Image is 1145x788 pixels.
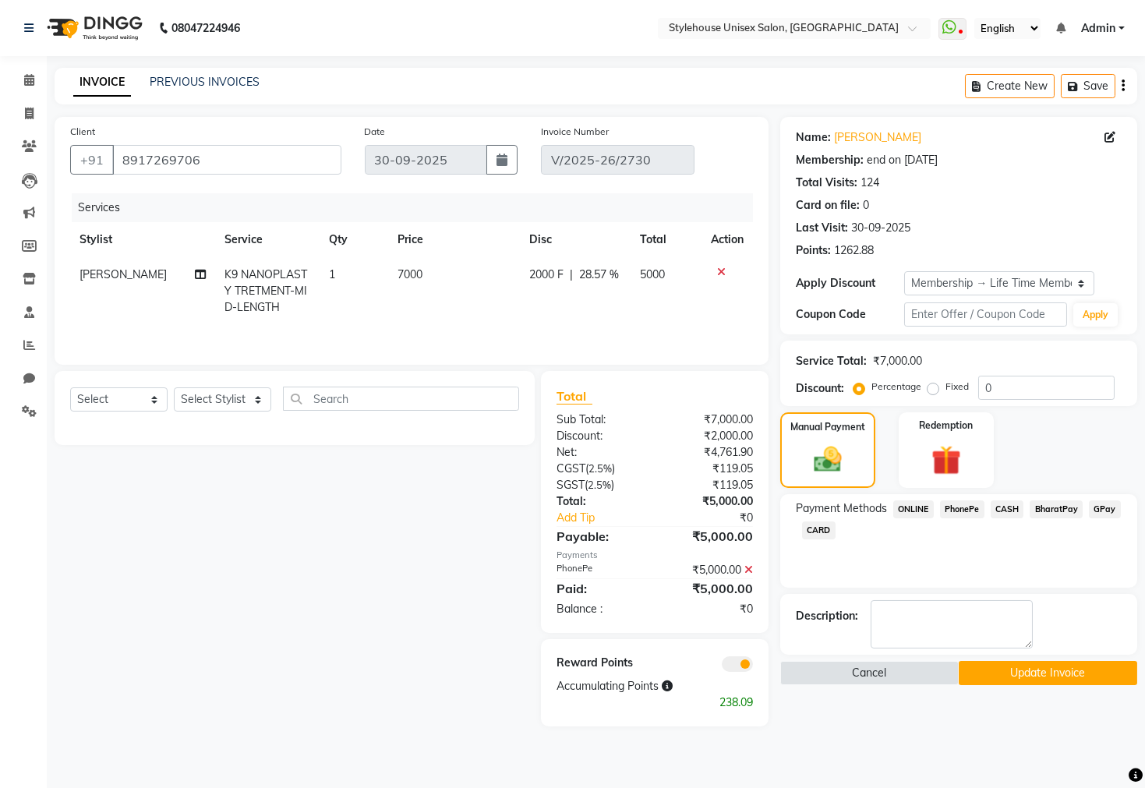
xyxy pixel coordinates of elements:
[1073,303,1118,327] button: Apply
[922,442,970,479] img: _gift.svg
[171,6,240,50] b: 08047224946
[398,267,422,281] span: 7000
[557,388,592,405] span: Total
[655,527,765,546] div: ₹5,000.00
[557,461,585,475] span: CGST
[655,412,765,428] div: ₹7,000.00
[70,145,114,175] button: +91
[796,608,858,624] div: Description:
[545,493,655,510] div: Total:
[655,428,765,444] div: ₹2,000.00
[1061,74,1115,98] button: Save
[940,500,984,518] span: PhonePe
[40,6,147,50] img: logo
[796,129,831,146] div: Name:
[1089,500,1121,518] span: GPay
[867,152,938,168] div: end on [DATE]
[545,562,655,578] div: PhonePe
[579,267,619,283] span: 28.57 %
[70,125,95,139] label: Client
[904,302,1067,327] input: Enter Offer / Coupon Code
[545,579,655,598] div: Paid:
[861,175,879,191] div: 124
[80,267,167,281] span: [PERSON_NAME]
[796,500,887,517] span: Payment Methods
[893,500,934,518] span: ONLINE
[851,220,910,236] div: 30-09-2025
[863,197,869,214] div: 0
[834,129,921,146] a: [PERSON_NAME]
[545,412,655,428] div: Sub Total:
[796,197,860,214] div: Card on file:
[796,306,904,323] div: Coupon Code
[796,275,904,292] div: Apply Discount
[991,500,1024,518] span: CASH
[588,462,612,475] span: 2.5%
[329,267,335,281] span: 1
[545,428,655,444] div: Discount:
[655,477,765,493] div: ₹119.05
[545,655,655,672] div: Reward Points
[655,562,765,578] div: ₹5,000.00
[320,222,389,257] th: Qty
[796,242,831,259] div: Points:
[545,510,673,526] a: Add Tip
[873,353,922,369] div: ₹7,000.00
[70,222,215,257] th: Stylist
[959,661,1137,685] button: Update Invoice
[640,267,665,281] span: 5000
[834,242,874,259] div: 1262.88
[545,678,710,694] div: Accumulating Points
[529,267,564,283] span: 2000 F
[796,380,844,397] div: Discount:
[871,380,921,394] label: Percentage
[802,521,836,539] span: CARD
[673,510,765,526] div: ₹0
[655,579,765,598] div: ₹5,000.00
[541,125,609,139] label: Invoice Number
[557,549,753,562] div: Payments
[570,267,573,283] span: |
[805,443,851,475] img: _cash.svg
[545,527,655,546] div: Payable:
[557,478,585,492] span: SGST
[112,145,341,175] input: Search by Name/Mobile/Email/Code
[545,444,655,461] div: Net:
[365,125,386,139] label: Date
[701,222,753,257] th: Action
[655,444,765,461] div: ₹4,761.90
[655,601,765,617] div: ₹0
[224,267,307,314] span: K9 NANOPLASTY TRETMENT-MID-LENGTH
[283,387,519,411] input: Search
[655,461,765,477] div: ₹119.05
[1030,500,1083,518] span: BharatPay
[545,477,655,493] div: ( )
[72,193,765,222] div: Services
[965,74,1055,98] button: Create New
[655,493,765,510] div: ₹5,000.00
[545,694,765,711] div: 238.09
[1081,20,1115,37] span: Admin
[588,479,611,491] span: 2.5%
[73,69,131,97] a: INVOICE
[796,353,867,369] div: Service Total:
[780,661,959,685] button: Cancel
[796,220,848,236] div: Last Visit:
[945,380,969,394] label: Fixed
[388,222,520,257] th: Price
[796,152,864,168] div: Membership:
[790,420,865,434] label: Manual Payment
[631,222,701,257] th: Total
[150,75,260,89] a: PREVIOUS INVOICES
[215,222,319,257] th: Service
[545,601,655,617] div: Balance :
[796,175,857,191] div: Total Visits:
[520,222,631,257] th: Disc
[920,419,974,433] label: Redemption
[545,461,655,477] div: ( )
